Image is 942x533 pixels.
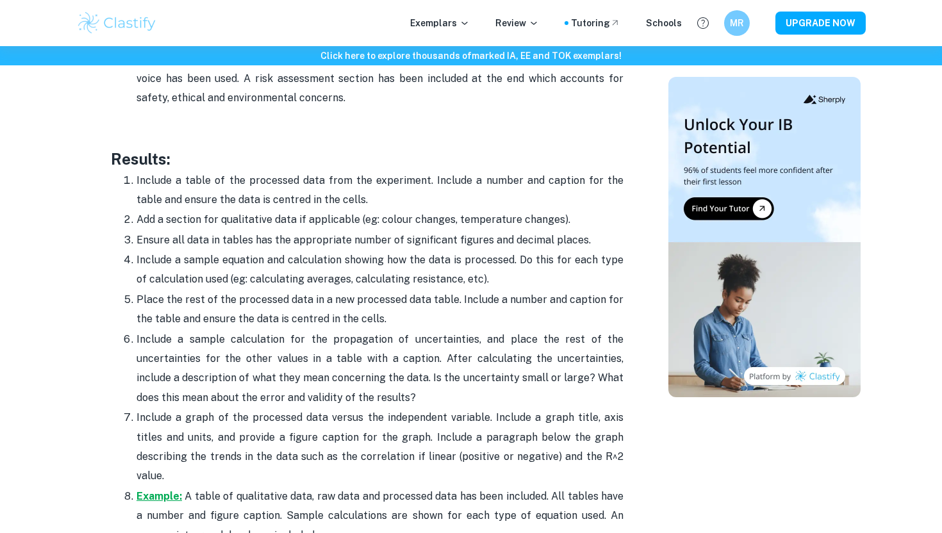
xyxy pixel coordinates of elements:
p: Place the rest of the processed data in a new processed data table. Include a number and caption ... [136,290,624,329]
h6: Click here to explore thousands of marked IA, EE and TOK exemplars ! [3,49,939,63]
a: Tutoring [571,16,620,30]
a: Example: [136,490,182,502]
button: UPGRADE NOW [775,12,866,35]
p: Exemplars [410,16,470,30]
p: Ensure all data in tables has the appropriate number of significant figures and decimal places. [136,231,624,250]
button: Help and Feedback [692,12,714,34]
p: Include a sample calculation for the propagation of uncertainties, and place the rest of the unce... [136,330,624,408]
p: Add a section for qualitative data if applicable (eg: colour changes, temperature changes). [136,210,624,229]
p: Include a table of the processed data from the experiment. Include a number and caption for the t... [136,171,624,210]
a: Schools [646,16,682,30]
img: Clastify logo [76,10,158,36]
p: All steps of the method are accurately noted down in the narrative tone and no first-person voice... [136,50,624,108]
button: MR [724,10,750,36]
p: Include a sample equation and calculation showing how the data is processed. Do this for each typ... [136,250,624,290]
p: Include a graph of the processed data versus the independent variable. Include a graph title, axi... [136,408,624,486]
h3: Results: [111,147,624,170]
img: Thumbnail [668,77,861,397]
p: Review [495,16,539,30]
h6: MR [730,16,745,30]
